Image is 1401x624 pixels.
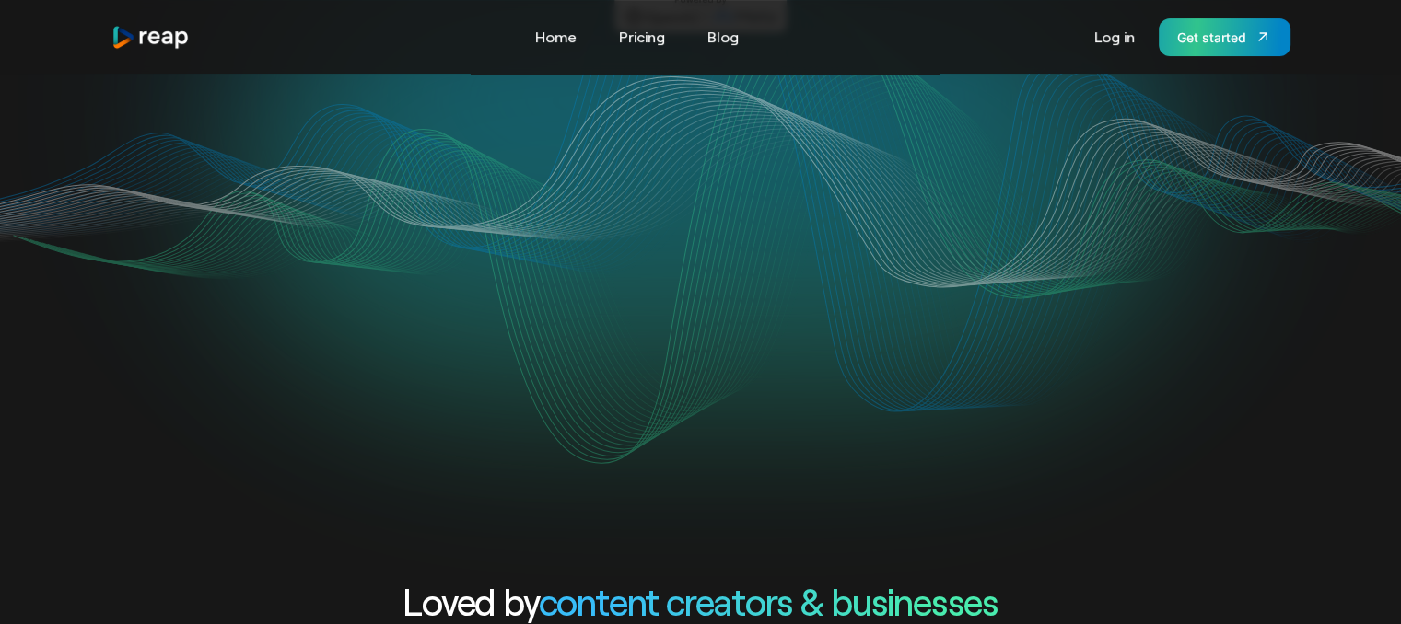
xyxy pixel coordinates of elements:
a: Get started [1159,18,1290,56]
a: Blog [698,22,748,52]
div: Get started [1177,28,1246,47]
a: home [111,25,191,50]
img: reap logo [111,25,191,50]
span: content creators & businesses [539,579,998,623]
a: Log in [1085,22,1144,52]
a: Pricing [610,22,674,52]
video: Your browser does not support the video tag. [330,59,1071,430]
a: Home [526,22,586,52]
